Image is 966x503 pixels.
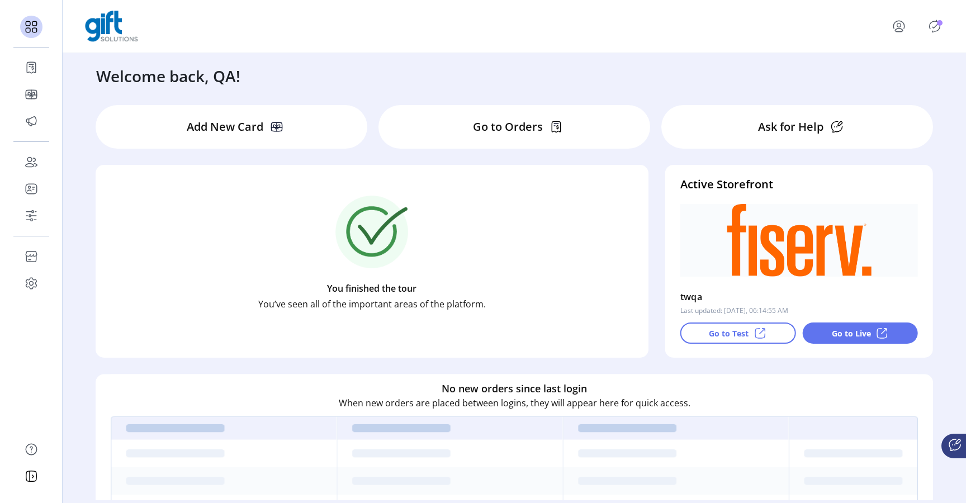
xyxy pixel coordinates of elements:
p: Go to Live [832,328,871,339]
button: menu [877,13,926,40]
p: Go to Orders [473,118,543,135]
p: Add New Card [187,118,263,135]
p: When new orders are placed between logins, they will appear here for quick access. [339,396,690,410]
p: Go to Test [709,328,749,339]
p: You’ve seen all of the important areas of the platform. [258,297,486,311]
h6: No new orders since last login [442,381,587,396]
p: You finished the tour [327,282,416,295]
button: Publisher Panel [926,17,944,35]
p: twqa [680,288,703,306]
h4: Active Storefront [680,176,918,193]
p: Ask for Help [758,118,823,135]
p: Last updated: [DATE], 06:14:55 AM [680,306,788,316]
h3: Welcome back, QA! [96,64,240,88]
img: logo [85,11,138,42]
